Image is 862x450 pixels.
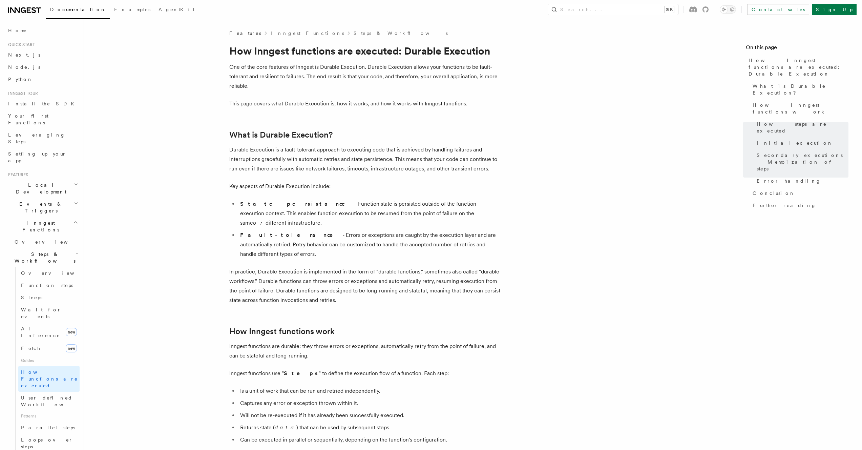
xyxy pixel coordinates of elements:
[754,137,848,149] a: Initial execution
[750,99,848,118] a: How Inngest functions work
[753,83,848,96] span: What is Durable Execution?
[5,42,35,47] span: Quick start
[229,182,500,191] p: Key aspects of Durable Execution include:
[750,80,848,99] a: What is Durable Execution?
[5,217,80,236] button: Inngest Functions
[757,140,833,146] span: Initial execution
[5,91,38,96] span: Inngest tour
[5,98,80,110] a: Install the SDK
[18,267,80,279] a: Overview
[15,239,84,245] span: Overview
[8,64,40,70] span: Node.js
[238,386,500,396] li: Is a unit of work that can be run and retried independently.
[754,149,848,175] a: Secondary executions - Memoization of steps
[753,202,816,209] span: Further reading
[159,7,194,12] span: AgentKit
[757,178,821,184] span: Error handling
[8,113,48,125] span: Your first Functions
[229,45,500,57] h1: How Inngest functions are executed: Durable Execution
[229,130,333,140] a: What is Durable Execution?
[18,323,80,342] a: AI Inferencenew
[66,328,77,336] span: new
[720,5,736,14] button: Toggle dark mode
[750,187,848,199] a: Conclusion
[18,392,80,411] a: User-defined Workflows
[238,230,500,259] li: - Errors or exceptions are caught by the execution layer and are automatically retried. Retry beh...
[753,102,848,115] span: How Inngest functions work
[238,199,500,228] li: - Function state is persisted outside of the function execution context. This enables function ex...
[757,152,848,172] span: Secondary executions - Memoization of steps
[12,236,80,248] a: Overview
[229,267,500,305] p: In practice, Durable Execution is implemented in the form of "durable functions," sometimes also ...
[21,395,82,407] span: User-defined Workflows
[5,49,80,61] a: Next.js
[21,295,42,300] span: Sleeps
[238,435,500,445] li: Can be executed in parallel or sequentially, depending on the function's configuration.
[50,7,106,12] span: Documentation
[5,172,28,178] span: Features
[21,283,73,288] span: Function steps
[8,27,27,34] span: Home
[110,2,154,18] a: Examples
[229,62,500,91] p: One of the core features of Inngest is Durable Execution. Durable Execution allows your functions...
[271,30,344,37] a: Inngest Functions
[750,199,848,211] a: Further reading
[18,291,80,304] a: Sleeps
[757,121,848,134] span: How steps are executed
[284,370,319,376] strong: Steps
[5,201,74,214] span: Events & Triggers
[229,99,500,108] p: This page covers what Durable Execution is, how it works, and how it works with Inngest functions.
[240,201,355,207] strong: State persistance
[747,4,809,15] a: Contact sales
[229,30,261,37] span: Features
[754,175,848,187] a: Error handling
[12,248,80,267] button: Steps & Workflows
[21,326,60,338] span: AI Inference
[21,270,91,276] span: Overview
[5,24,80,37] a: Home
[229,342,500,361] p: Inngest functions are durable: they throw errors or exceptions, automatically retry from the poin...
[746,54,848,80] a: How Inngest functions are executed: Durable Execution
[5,220,73,233] span: Inngest Functions
[229,369,500,378] p: Inngest functions use " " to define the execution flow of a function. Each step:
[8,132,65,144] span: Leveraging Steps
[240,232,342,238] strong: Fault-tolerance
[238,411,500,420] li: Will not be re-executed if it has already been successfully executed.
[21,437,73,449] span: Loops over steps
[114,7,150,12] span: Examples
[8,52,40,58] span: Next.js
[8,151,66,163] span: Setting up your app
[21,346,41,351] span: Fetch
[21,369,78,388] span: How Functions are executed
[21,425,75,430] span: Parallel steps
[749,57,848,77] span: How Inngest functions are executed: Durable Execution
[18,304,80,323] a: Wait for events
[665,6,674,13] kbd: ⌘K
[18,411,80,422] span: Patterns
[5,198,80,217] button: Events & Triggers
[5,61,80,73] a: Node.js
[812,4,857,15] a: Sign Up
[5,73,80,85] a: Python
[5,110,80,129] a: Your first Functions
[18,355,80,366] span: Guides
[753,190,795,197] span: Conclusion
[66,344,77,352] span: new
[8,77,33,82] span: Python
[754,118,848,137] a: How steps are executed
[253,220,266,226] em: or
[5,148,80,167] a: Setting up your app
[275,424,296,431] em: data
[229,145,500,173] p: Durable Execution is a fault-tolerant approach to executing code that is achieved by handling fai...
[548,4,678,15] button: Search...⌘K
[229,327,335,336] a: How Inngest functions work
[5,182,74,195] span: Local Development
[18,279,80,291] a: Function steps
[12,251,76,264] span: Steps & Workflows
[46,2,110,19] a: Documentation
[354,30,448,37] a: Steps & Workflows
[18,342,80,355] a: Fetchnew
[154,2,198,18] a: AgentKit
[746,43,848,54] h4: On this page
[18,366,80,392] a: How Functions are executed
